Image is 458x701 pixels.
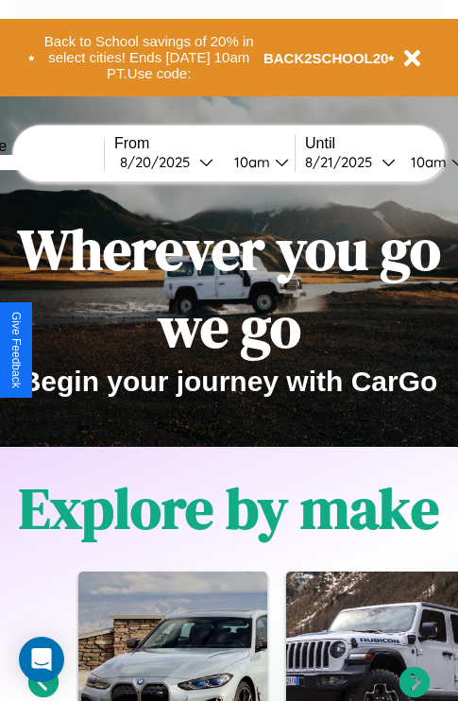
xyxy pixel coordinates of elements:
[114,152,219,172] button: 8/20/2025
[263,50,389,66] b: BACK2SCHOOL20
[225,153,275,171] div: 10am
[19,637,64,682] div: Open Intercom Messenger
[401,153,451,171] div: 10am
[9,312,23,388] div: Give Feedback
[305,153,382,171] div: 8 / 21 / 2025
[35,28,263,87] button: Back to School savings of 20% in select cities! Ends [DATE] 10am PT.Use code:
[120,153,199,171] div: 8 / 20 / 2025
[219,152,295,172] button: 10am
[19,470,439,547] h1: Explore by make
[114,135,295,152] label: From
